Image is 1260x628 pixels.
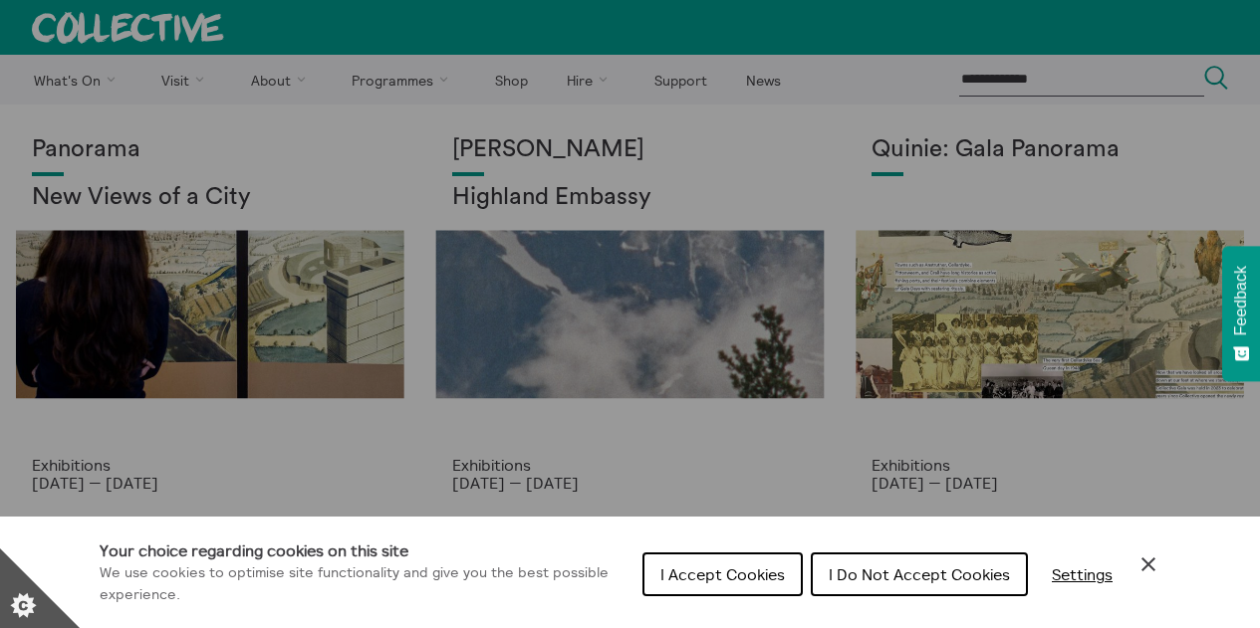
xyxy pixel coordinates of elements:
[1232,266,1250,335] span: Feedback
[100,538,627,562] h1: Your choice regarding cookies on this site
[811,552,1028,596] button: I Do Not Accept Cookies
[1052,564,1113,584] span: Settings
[1222,246,1260,381] button: Feedback - Show survey
[100,562,627,605] p: We use cookies to optimise site functionality and give you the best possible experience.
[1036,554,1129,594] button: Settings
[660,564,785,584] span: I Accept Cookies
[642,552,803,596] button: I Accept Cookies
[829,564,1010,584] span: I Do Not Accept Cookies
[1136,552,1160,576] button: Close Cookie Control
